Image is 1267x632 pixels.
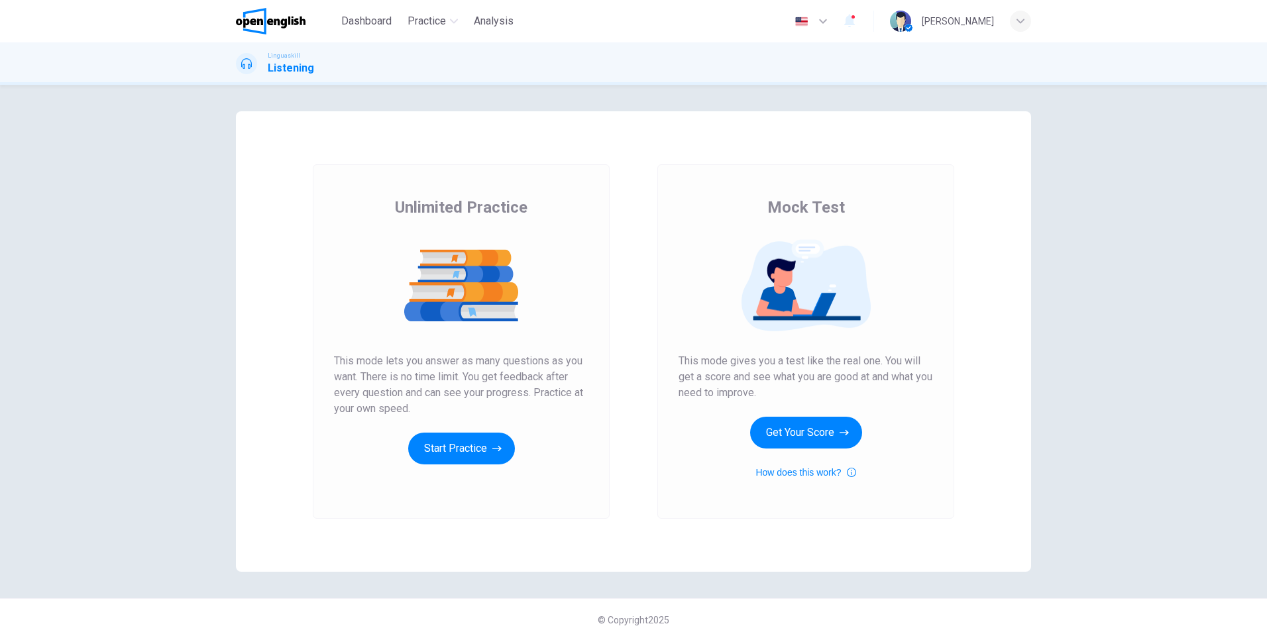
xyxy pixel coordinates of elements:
span: © Copyright 2025 [598,615,669,625]
span: Dashboard [341,13,392,29]
span: Unlimited Practice [395,197,527,218]
img: OpenEnglish logo [236,8,305,34]
button: Practice [402,9,463,33]
span: Analysis [474,13,514,29]
a: OpenEnglish logo [236,8,336,34]
div: [PERSON_NAME] [922,13,994,29]
button: Analysis [468,9,519,33]
span: This mode gives you a test like the real one. You will get a score and see what you are good at a... [679,353,933,401]
button: Dashboard [336,9,397,33]
span: Practice [408,13,446,29]
span: This mode lets you answer as many questions as you want. There is no time limit. You get feedback... [334,353,588,417]
button: Start Practice [408,433,515,464]
span: Linguaskill [268,51,300,60]
button: Get Your Score [750,417,862,448]
img: Profile picture [890,11,911,32]
span: Mock Test [767,197,845,218]
img: en [793,17,810,26]
button: How does this work? [755,464,855,480]
h1: Listening [268,60,314,76]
